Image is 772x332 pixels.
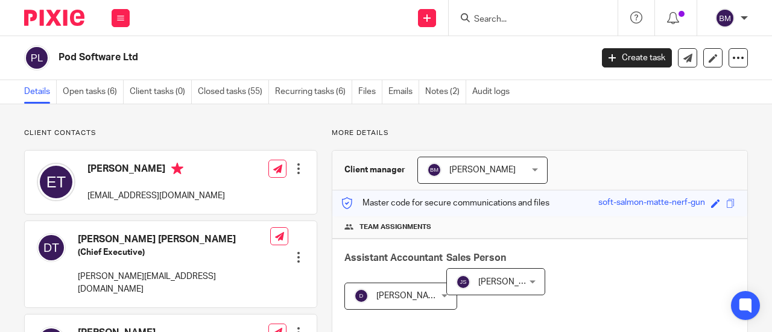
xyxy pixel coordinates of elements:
[449,166,516,174] span: [PERSON_NAME]
[358,80,382,104] a: Files
[87,190,225,202] p: [EMAIL_ADDRESS][DOMAIN_NAME]
[388,80,419,104] a: Emails
[63,80,124,104] a: Open tasks (6)
[171,163,183,175] i: Primary
[332,128,748,138] p: More details
[602,48,672,67] a: Create task
[24,10,84,26] img: Pixie
[87,163,225,178] h4: [PERSON_NAME]
[344,164,405,176] h3: Client manager
[24,45,49,70] img: svg%3E
[37,163,75,201] img: svg%3E
[130,80,192,104] a: Client tasks (0)
[275,80,352,104] a: Recurring tasks (6)
[446,253,506,263] span: Sales Person
[59,51,479,64] h2: Pod Software Ltd
[78,271,270,295] p: [PERSON_NAME][EMAIL_ADDRESS][DOMAIN_NAME]
[24,80,57,104] a: Details
[478,278,545,286] span: [PERSON_NAME]
[456,275,470,289] img: svg%3E
[198,80,269,104] a: Closed tasks (55)
[78,233,270,246] h4: [PERSON_NAME] [PERSON_NAME]
[715,8,735,28] img: svg%3E
[359,222,431,232] span: Team assignments
[376,292,457,300] span: [PERSON_NAME] S T
[473,14,581,25] input: Search
[344,253,443,263] span: Assistant Accountant
[425,80,466,104] a: Notes (2)
[78,246,270,258] h5: (Chief Executive)
[427,163,441,177] img: svg%3E
[472,80,516,104] a: Audit logs
[354,289,369,303] img: svg%3E
[341,197,549,209] p: Master code for secure communications and files
[598,196,705,210] div: soft-salmon-matte-nerf-gun
[24,128,317,138] p: Client contacts
[37,233,66,262] img: svg%3E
